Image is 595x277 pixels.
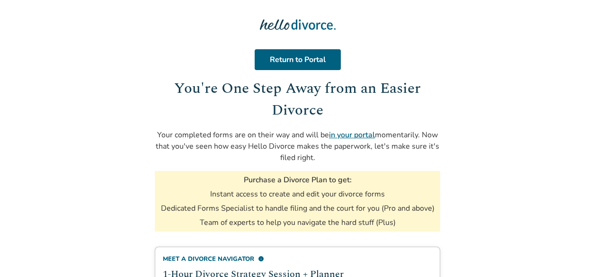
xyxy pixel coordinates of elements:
[260,15,336,34] img: Hello Divorce Logo
[200,217,396,228] li: Team of experts to help you navigate the hard stuff (Plus)
[210,189,385,199] li: Instant access to create and edit your divorce forms
[155,129,440,163] p: Your completed forms are on their way and will be momentarily. Now that you've seen how easy Hell...
[258,256,264,262] span: info
[161,203,435,214] li: Dedicated Forms Specialist to handle filing and the court for you (Pro and above)
[329,130,375,140] a: in your portal
[255,49,341,70] a: Return to Portal
[244,175,352,185] h3: Purchase a Divorce Plan to get:
[163,255,372,263] div: Meet a divorce navigator
[155,78,440,122] h1: You're One Step Away from an Easier Divorce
